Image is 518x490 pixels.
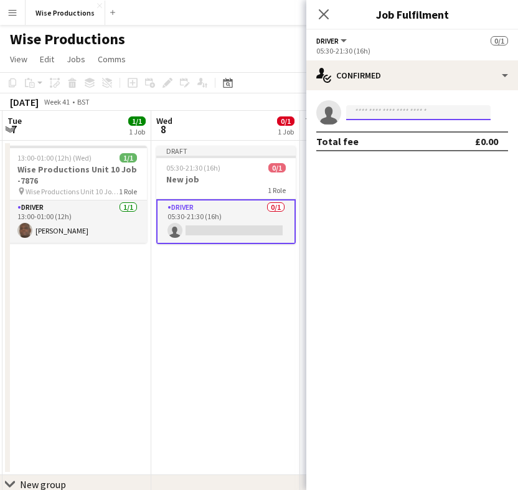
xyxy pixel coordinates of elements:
[26,1,105,25] button: Wise Productions
[7,200,147,243] app-card-role: Driver1/113:00-01:00 (12h)[PERSON_NAME]
[7,115,22,126] span: Tue
[156,146,296,244] app-job-card: Draft05:30-21:30 (16h)0/1New job1 RoleDriver0/105:30-21:30 (16h)
[316,36,339,45] span: Driver
[303,122,321,136] span: 9
[98,54,126,65] span: Comms
[306,6,518,22] h3: Job Fulfilment
[166,163,220,172] span: 05:30-21:30 (16h)
[35,51,59,67] a: Edit
[10,30,125,49] h1: Wise Productions
[10,96,39,108] div: [DATE]
[156,174,296,185] h3: New job
[306,60,518,90] div: Confirmed
[268,186,286,195] span: 1 Role
[40,54,54,65] span: Edit
[316,135,359,148] div: Total fee
[277,116,294,126] span: 0/1
[316,36,349,45] button: Driver
[475,135,498,148] div: £0.00
[129,127,145,136] div: 1 Job
[10,54,27,65] span: View
[26,187,119,196] span: Wise Productions Unit 10 Job-7876
[268,163,286,172] span: 0/1
[77,97,90,106] div: BST
[17,153,92,163] span: 13:00-01:00 (12h) (Wed)
[41,97,72,106] span: Week 41
[120,153,137,163] span: 1/1
[154,122,172,136] span: 8
[491,36,508,45] span: 0/1
[156,146,296,156] div: Draft
[316,46,508,55] div: 05:30-21:30 (16h)
[7,164,147,186] h3: Wise Productions Unit 10 Job -7876
[5,51,32,67] a: View
[119,187,137,196] span: 1 Role
[305,115,321,126] span: Thu
[93,51,131,67] a: Comms
[278,127,294,136] div: 1 Job
[67,54,85,65] span: Jobs
[62,51,90,67] a: Jobs
[156,115,172,126] span: Wed
[128,116,146,126] span: 1/1
[7,146,147,243] app-job-card: 13:00-01:00 (12h) (Wed)1/1Wise Productions Unit 10 Job -7876 Wise Productions Unit 10 Job-78761 R...
[156,199,296,244] app-card-role: Driver0/105:30-21:30 (16h)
